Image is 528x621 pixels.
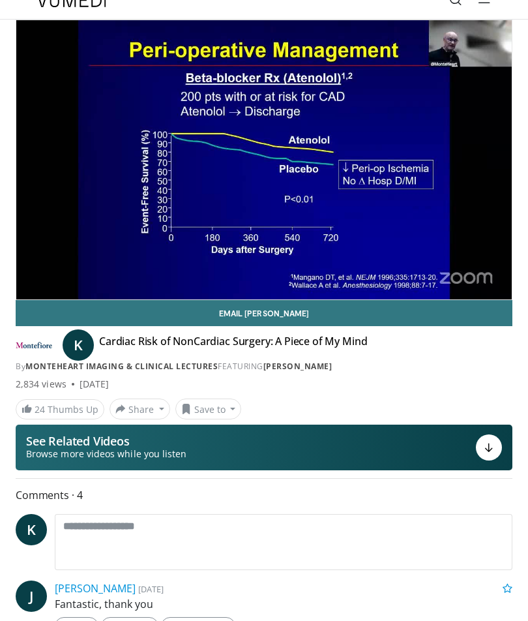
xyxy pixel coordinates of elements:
a: Email [PERSON_NAME] [16,300,512,326]
video-js: Video Player [16,20,512,299]
a: K [63,329,94,361]
img: MonteHeart Imaging & Clinical Lectures [16,335,52,356]
a: [PERSON_NAME] [55,581,136,596]
a: 24 Thumbs Up [16,399,104,419]
h4: Cardiac Risk of NonCardiac Surgery: A Piece of My Mind [99,335,367,356]
div: By FEATURING [16,361,512,372]
a: [PERSON_NAME] [263,361,332,372]
a: J [16,581,47,612]
span: Browse more videos while you listen [26,447,186,461]
span: Comments 4 [16,487,512,504]
a: K [16,514,47,545]
small: [DATE] [138,583,164,595]
button: See Related Videos Browse more videos while you listen [16,425,512,470]
div: [DATE] [80,378,109,391]
p: Fantastic, thank you [55,596,512,612]
span: 2,834 views [16,378,66,391]
button: Save to [175,399,242,419]
p: See Related Videos [26,434,186,447]
button: Share [110,399,170,419]
a: MonteHeart Imaging & Clinical Lectures [25,361,218,372]
span: 24 [35,403,45,416]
